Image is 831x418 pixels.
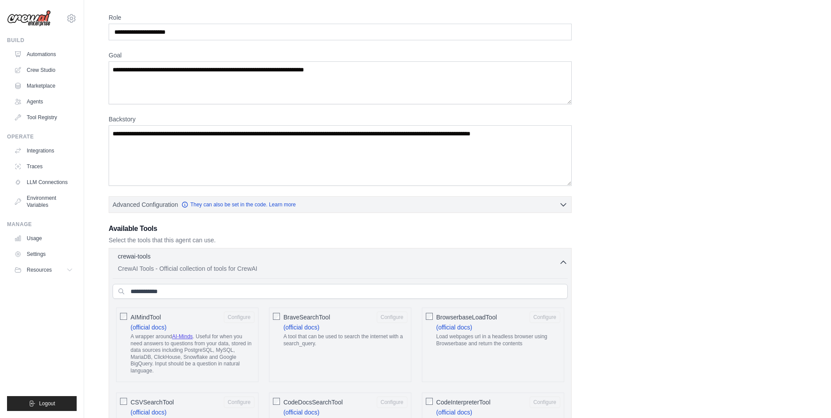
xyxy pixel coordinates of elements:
img: Logo [7,10,51,27]
a: Usage [11,231,77,245]
a: Marketplace [11,79,77,93]
a: LLM Connections [11,175,77,189]
p: Select the tools that this agent can use. [109,236,572,244]
a: Traces [11,159,77,174]
span: AIMindTool [131,313,161,322]
p: A wrapper around . Useful for when you need answers to questions from your data, stored in data s... [131,333,255,375]
p: Load webpages url in a headless browser using Browserbase and return the contents [436,333,560,347]
a: Settings [11,247,77,261]
a: (official docs) [283,324,319,331]
span: BrowserbaseLoadTool [436,313,497,322]
a: (official docs) [283,409,319,416]
button: AIMindTool (official docs) A wrapper aroundAI-Minds. Useful for when you need answers to question... [224,312,255,323]
span: Resources [27,266,52,273]
span: Logout [39,400,55,407]
div: Manage [7,221,77,228]
a: (official docs) [131,324,166,331]
a: Crew Studio [11,63,77,77]
button: CodeInterpreterTool (official docs) Interprets Python3 code strings with a final print statement. [530,397,560,408]
span: BraveSearchTool [283,313,330,322]
a: (official docs) [131,409,166,416]
button: crewai-tools CrewAI Tools - Official collection of tools for CrewAI [113,252,568,273]
label: Role [109,13,572,22]
a: (official docs) [436,409,472,416]
button: CSVSearchTool (official docs) A tool that can be used to semantic search a query from a CSV's con... [224,397,255,408]
span: CSVSearchTool [131,398,174,407]
a: Tool Registry [11,110,77,124]
a: They can also be set in the code. Learn more [181,201,296,208]
h3: Available Tools [109,223,572,234]
button: CodeDocsSearchTool (official docs) A tool that can be used to semantic search a query from a Code... [377,397,407,408]
a: Automations [11,47,77,61]
a: Agents [11,95,77,109]
p: crewai-tools [118,252,151,261]
label: Backstory [109,115,572,124]
label: Goal [109,51,572,60]
div: Operate [7,133,77,140]
p: A tool that can be used to search the internet with a search_query. [283,333,407,347]
button: Resources [11,263,77,277]
a: Environment Variables [11,191,77,212]
span: CodeInterpreterTool [436,398,491,407]
span: Advanced Configuration [113,200,178,209]
button: Advanced Configuration They can also be set in the code. Learn more [109,197,571,213]
div: Build [7,37,77,44]
p: CrewAI Tools - Official collection of tools for CrewAI [118,264,559,273]
span: CodeDocsSearchTool [283,398,343,407]
button: BraveSearchTool (official docs) A tool that can be used to search the internet with a search_query. [377,312,407,323]
a: AI-Minds [172,333,193,340]
button: Logout [7,396,77,411]
a: Integrations [11,144,77,158]
button: BrowserbaseLoadTool (official docs) Load webpages url in a headless browser using Browserbase and... [530,312,560,323]
a: (official docs) [436,324,472,331]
